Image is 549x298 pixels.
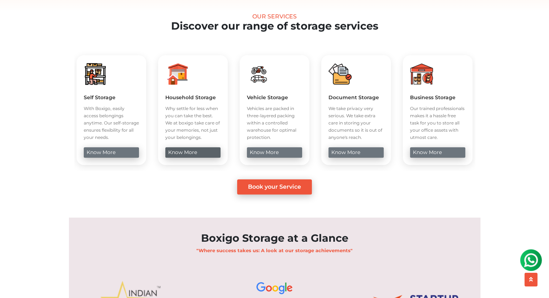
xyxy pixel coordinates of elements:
h5: Business Storage [410,94,465,101]
h5: Self Storage [84,94,139,101]
a: Book your Service [237,179,312,194]
p: We take privacy very serious. We take extra care in storing your documents so it is out of anyone... [328,105,384,141]
img: boxigo_packers_and_movers_huge_savings [84,62,107,86]
a: know more [165,147,221,158]
h2: Boxigo Storage at a Glance [69,232,480,245]
h5: Household Storage [165,94,221,101]
p: With Boxigo, easily access belongings anytime. Our self-storage ensures flexibility for all your ... [84,105,139,141]
img: boxigo_packers_and_movers_huge_savings [410,62,433,86]
p: Why settle for less when you can take the best. We at boxigo take care of your memories, not just... [165,105,221,141]
a: know more [84,147,139,158]
div: Our Services [22,13,527,20]
p: Vehicles are packed in three-layered packing within a controlled warehouse for optimal protection. [247,105,302,141]
h2: Discover our range of storage services [22,20,527,32]
img: boxigo_packers_and_movers_huge_savings [165,62,188,86]
h5: Document Storage [328,94,384,101]
img: boxigo_packers_and_movers_huge_savings [247,62,270,86]
p: Our trained professionals makes it a hassle free task for you to store all your office assets wit... [410,105,465,141]
button: scroll up [524,273,537,286]
a: know more [247,147,302,158]
a: know more [410,147,465,158]
h5: Vehicle Storage [247,94,302,101]
b: "Where success takes us: A look at our storage achievements" [196,247,353,253]
img: whatsapp-icon.svg [7,7,22,22]
a: know more [328,147,384,158]
img: boxigo_packers_and_movers_huge_savings [328,62,352,86]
